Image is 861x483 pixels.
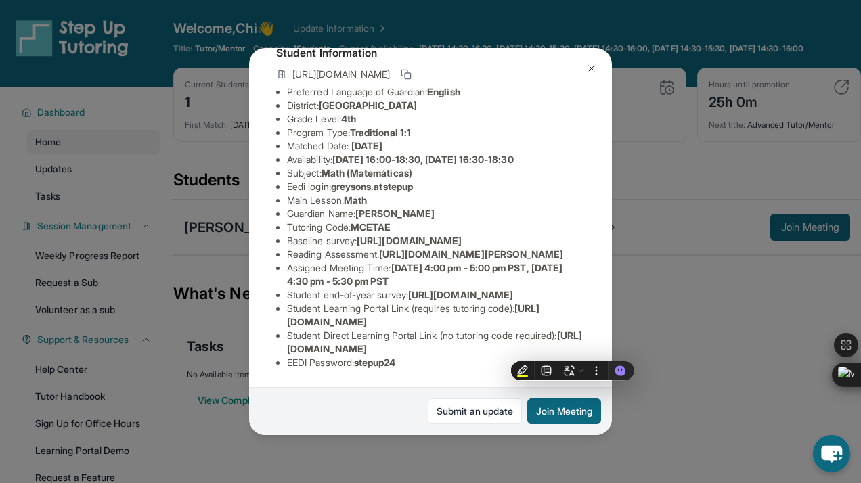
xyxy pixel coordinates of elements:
span: [URL][DOMAIN_NAME][PERSON_NAME] [379,248,563,260]
span: MCETAE [351,221,391,233]
li: Student Learning Portal Link (requires tutoring code) : [287,302,585,329]
span: [URL][DOMAIN_NAME] [408,289,513,300]
button: Copy link [398,66,414,83]
li: Student Direct Learning Portal Link (no tutoring code required) : [287,329,585,356]
li: Main Lesson : [287,193,585,207]
li: Grade Level: [287,112,585,126]
span: [DATE] 4:00 pm - 5:00 pm PST, [DATE] 4:30 pm - 5:30 pm PST [287,262,562,287]
li: Reading Assessment : [287,248,585,261]
span: [DATE] [351,140,382,152]
button: chat-button [813,435,850,472]
img: Close Icon [586,63,597,74]
li: Availability: [287,153,585,166]
span: [URL][DOMAIN_NAME] [292,68,390,81]
span: Math [344,194,367,206]
span: [DATE] 16:00-18:30, [DATE] 16:30-18:30 [332,154,514,165]
li: Program Type: [287,126,585,139]
li: Preferred Language of Guardian: [287,85,585,99]
li: Matched Date: [287,139,585,153]
li: Subject : [287,166,585,180]
li: EEDI Password : [287,356,585,369]
span: English [427,86,460,97]
span: Traditional 1:1 [350,127,411,138]
li: Tutoring Code : [287,221,585,234]
li: Student end-of-year survey : [287,288,585,302]
span: stepup24 [354,356,396,368]
span: [GEOGRAPHIC_DATA] [319,99,417,111]
li: Guardian Name : [287,207,585,221]
li: District: [287,99,585,112]
span: [URL][DOMAIN_NAME] [357,235,462,246]
li: Assigned Meeting Time : [287,261,585,288]
span: [PERSON_NAME] [355,208,435,219]
span: greysons.atstepup [331,181,413,192]
span: Math (Matemáticas) [322,167,412,179]
a: Submit an update [428,398,522,424]
li: Baseline survey : [287,234,585,248]
span: 4th [341,113,356,124]
li: Eedi login : [287,180,585,193]
button: Join Meeting [527,398,601,424]
h4: Student Information [276,45,585,61]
